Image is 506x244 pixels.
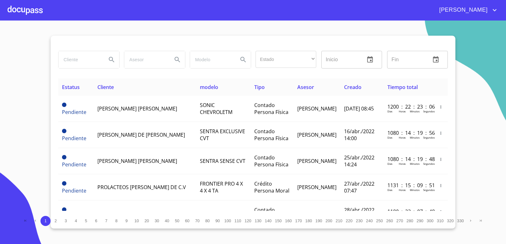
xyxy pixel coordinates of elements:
span: 220 [346,218,352,223]
span: 150 [275,218,281,223]
span: [PERSON_NAME] [PERSON_NAME] [97,158,177,164]
span: Pendiente [62,161,86,168]
button: 9 [121,216,132,226]
div: ​ [256,51,316,68]
button: 1 [40,216,51,226]
span: 170 [295,218,302,223]
span: 270 [396,218,403,223]
span: Creado [344,84,361,91]
span: SENTRA EXCLUSIVE CVT [200,128,245,142]
button: 7 [101,216,111,226]
span: 10 [134,218,139,223]
span: 160 [285,218,292,223]
span: Contado Persona Física [254,206,288,220]
span: 5 [85,218,87,223]
span: [PERSON_NAME] DE [PERSON_NAME] [97,131,185,138]
span: 6 [95,218,97,223]
p: Minutos [410,110,420,113]
span: [PERSON_NAME] [435,5,491,15]
button: Search [236,52,251,67]
span: 60 [185,218,189,223]
p: Horas [399,136,406,139]
span: Asesor [297,84,314,91]
span: BAIC X 35 [200,210,222,217]
span: 140 [265,218,271,223]
span: 1 [44,218,46,223]
span: 120 [244,218,251,223]
p: Minutos [410,136,420,139]
span: 240 [366,218,373,223]
p: Horas [399,110,406,113]
span: 210 [336,218,342,223]
button: Search [170,52,185,67]
p: 1080 : 14 : 19 : 56 [387,129,430,136]
span: [PERSON_NAME] [297,184,336,191]
span: 250 [376,218,383,223]
span: 260 [386,218,393,223]
button: 5 [81,216,91,226]
button: 120 [243,216,253,226]
span: Pendiente [62,109,86,116]
input: search [190,51,233,68]
button: account of current user [435,5,498,15]
p: Segundos [423,110,435,113]
span: 30 [155,218,159,223]
span: [PERSON_NAME] [PERSON_NAME] [97,105,177,112]
span: PROLACTEOS [PERSON_NAME] DE C.V [97,184,186,191]
span: FRONTIER PRO 4 X 4 X 4 TA [200,180,243,194]
p: Dias [387,188,392,192]
button: 280 [405,216,415,226]
p: 1131 : 15 : 09 : 51 [387,182,430,189]
span: 130 [255,218,261,223]
button: 150 [273,216,283,226]
span: 110 [234,218,241,223]
p: 1080 : 14 : 19 : 48 [387,156,430,163]
button: 30 [152,216,162,226]
span: 50 [175,218,179,223]
span: Cliente [97,84,114,91]
span: 230 [356,218,362,223]
button: 50 [172,216,182,226]
button: 100 [223,216,233,226]
span: Tiempo total [387,84,418,91]
button: 160 [283,216,293,226]
span: Contado Persona Física [254,128,288,142]
span: 330 [457,218,464,223]
span: Contado Persona Física [254,102,288,116]
span: 16/abr./2022 14:00 [344,128,374,142]
p: Dias [387,136,392,139]
span: [PERSON_NAME] [297,158,336,164]
p: Dias [387,162,392,165]
p: Minutos [410,188,420,192]
span: Pendiente [62,135,86,142]
button: 130 [253,216,263,226]
span: 80 [205,218,210,223]
span: Pendiente [62,187,86,194]
span: [DATE] 08:45 [344,105,374,112]
button: 40 [162,216,172,226]
input: search [59,51,102,68]
button: 140 [263,216,273,226]
span: 9 [125,218,127,223]
button: 6 [91,216,101,226]
p: Minutos [410,162,420,165]
button: 240 [364,216,374,226]
button: 260 [385,216,395,226]
button: 270 [395,216,405,226]
button: Search [104,52,119,67]
span: Tipo [254,84,265,91]
p: Horas [399,162,406,165]
button: 8 [111,216,121,226]
button: 320 [445,216,455,226]
span: 3 [65,218,67,223]
span: 180 [305,218,312,223]
p: Dias [387,110,392,113]
span: 27/abr./2022 07:47 [344,180,374,194]
span: Pendiente [62,155,66,159]
span: 290 [417,218,423,223]
span: Pendiente [62,181,66,186]
button: 20 [142,216,152,226]
p: Segundos [423,162,435,165]
span: [PERSON_NAME] [97,210,137,217]
button: 3 [61,216,71,226]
